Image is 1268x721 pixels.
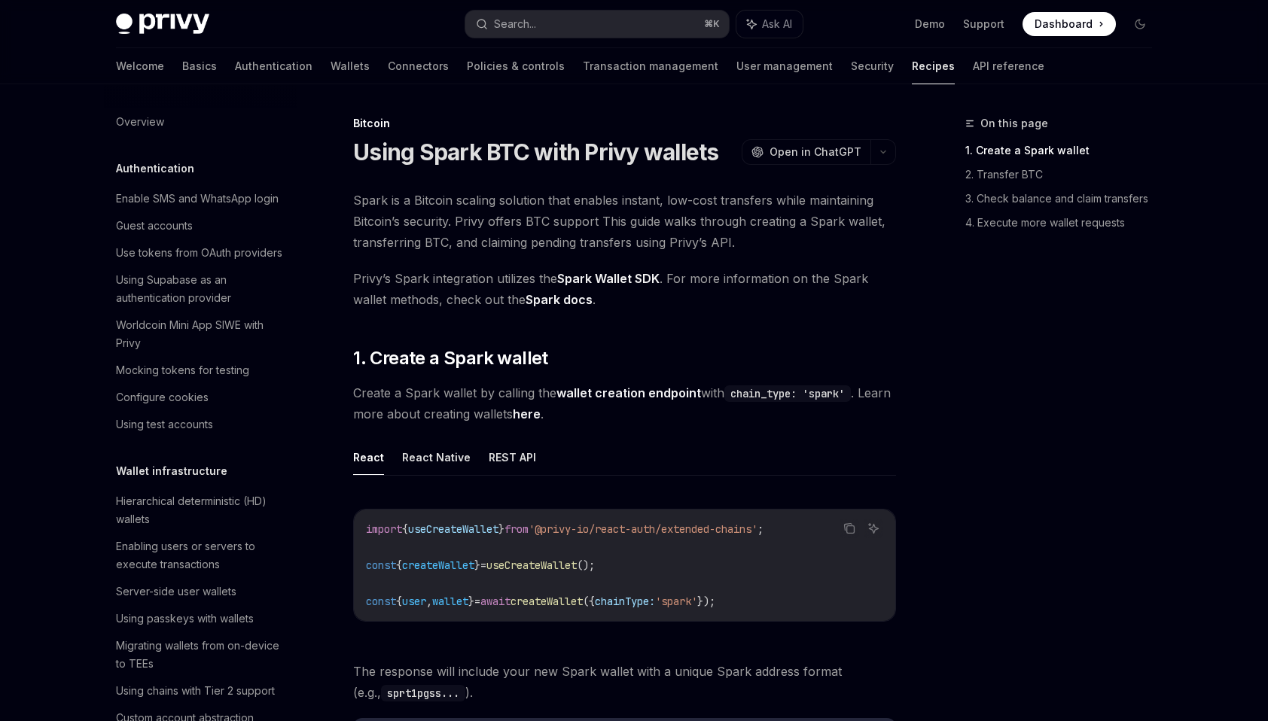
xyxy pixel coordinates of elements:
span: On this page [980,114,1048,132]
span: } [498,522,504,536]
a: Hierarchical deterministic (HD) wallets [104,488,297,533]
span: useCreateWallet [408,522,498,536]
a: Using Supabase as an authentication provider [104,266,297,312]
span: ({ [583,595,595,608]
a: Basics [182,48,217,84]
a: Use tokens from OAuth providers [104,239,297,266]
span: Open in ChatGPT [770,145,861,160]
span: { [396,595,402,608]
div: Search... [494,15,536,33]
span: import [366,522,402,536]
a: Mocking tokens for testing [104,357,297,384]
a: Using chains with Tier 2 support [104,677,297,704]
a: Using passkeys with wallets [104,605,297,632]
span: 1. Create a Spark wallet [353,346,548,370]
span: = [480,558,486,572]
span: user [402,595,426,608]
span: (); [577,558,595,572]
a: Security [851,48,894,84]
div: Configure cookies [116,388,209,406]
div: Mocking tokens for testing [116,361,249,379]
h5: Authentication [116,160,194,178]
span: createWallet [511,595,583,608]
span: ⌘ K [704,18,720,30]
button: Ask AI [864,519,883,538]
a: User management [736,48,833,84]
a: Server-side user wallets [104,578,297,605]
code: sprt1pgss... [381,685,465,701]
a: Support [963,17,1004,32]
span: Privy’s Spark integration utilizes the . For more information on the Spark wallet methods, check ... [353,268,896,310]
button: Open in ChatGPT [742,139,870,165]
span: useCreateWallet [486,558,577,572]
a: Policies & controls [467,48,565,84]
h1: Using Spark BTC with Privy wallets [353,138,719,166]
span: '@privy-io/react-auth/extended-chains' [529,522,757,536]
a: Configure cookies [104,384,297,411]
span: const [366,595,396,608]
a: Spark Wallet SDK [557,271,660,287]
a: Dashboard [1023,12,1116,36]
span: from [504,522,529,536]
a: Wallets [331,48,370,84]
div: Guest accounts [116,217,193,235]
a: 1. Create a Spark wallet [965,138,1164,163]
div: Hierarchical deterministic (HD) wallets [116,492,288,528]
a: API reference [973,48,1044,84]
a: Authentication [235,48,312,84]
div: Enabling users or servers to execute transactions [116,537,288,573]
div: Migrating wallets from on-device to TEEs [116,637,288,673]
button: React Native [402,440,471,475]
a: wallet creation endpoint [556,385,701,401]
div: Use tokens from OAuth providers [116,244,282,262]
a: 4. Execute more wallet requests [965,211,1164,235]
button: React [353,440,384,475]
button: Toggle dark mode [1128,12,1152,36]
div: Using Supabase as an authentication provider [116,271,288,307]
span: Create a Spark wallet by calling the with . Learn more about creating wallets . [353,382,896,424]
a: Using test accounts [104,411,297,438]
a: Welcome [116,48,164,84]
span: { [396,558,402,572]
span: 'spark' [655,595,697,608]
div: Using passkeys with wallets [116,610,254,628]
span: } [468,595,474,608]
span: ; [757,522,764,536]
a: Enable SMS and WhatsApp login [104,185,297,212]
div: Using chains with Tier 2 support [116,682,275,700]
div: Worldcoin Mini App SIWE with Privy [116,316,288,352]
a: Demo [915,17,945,32]
span: Spark is a Bitcoin scaling solution that enables instant, low-cost transfers while maintaining Bi... [353,190,896,253]
span: } [474,558,480,572]
a: Migrating wallets from on-device to TEEs [104,632,297,677]
button: Ask AI [736,11,803,38]
a: Enabling users or servers to execute transactions [104,533,297,578]
span: The response will include your new Spark wallet with a unique Spark address format (e.g., ). [353,661,896,703]
a: Connectors [388,48,449,84]
div: Overview [116,113,164,131]
div: Server-side user wallets [116,583,236,601]
a: here [513,406,541,422]
img: dark logo [116,14,209,35]
span: = [474,595,480,608]
div: Enable SMS and WhatsApp login [116,190,279,208]
span: wallet [432,595,468,608]
span: Ask AI [762,17,792,32]
a: Recipes [912,48,955,84]
span: const [366,558,396,572]
a: Worldcoin Mini App SIWE with Privy [104,312,297,357]
a: Overview [104,108,297,135]
code: chain_type: 'spark' [724,385,851,402]
button: Search...⌘K [465,11,729,38]
button: REST API [489,440,536,475]
span: chainType: [595,595,655,608]
span: , [426,595,432,608]
span: await [480,595,511,608]
a: Guest accounts [104,212,297,239]
span: }); [697,595,715,608]
div: Bitcoin [353,116,896,131]
a: Transaction management [583,48,718,84]
a: 2. Transfer BTC [965,163,1164,187]
span: Dashboard [1035,17,1093,32]
div: Using test accounts [116,415,213,434]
